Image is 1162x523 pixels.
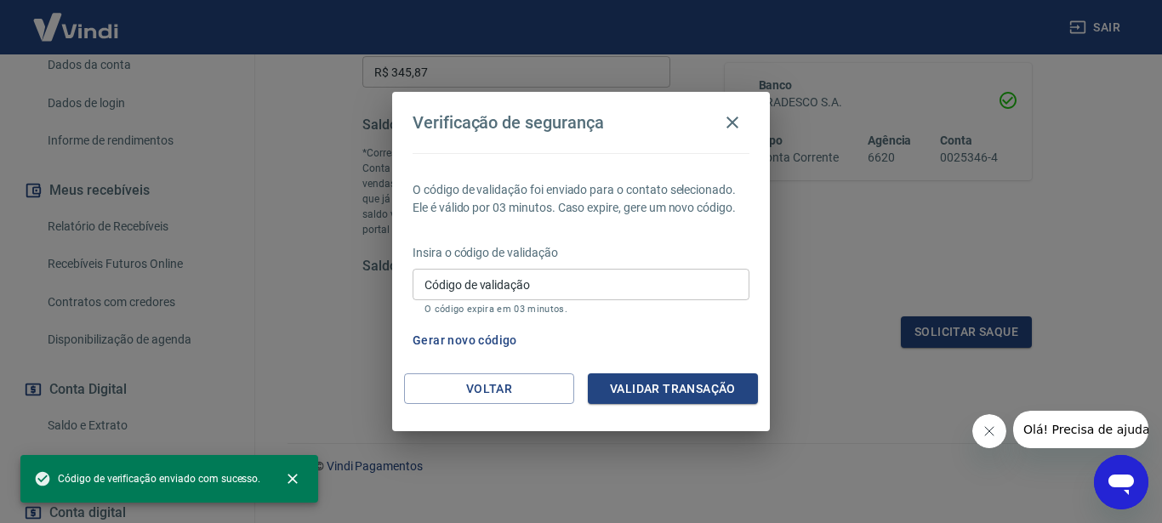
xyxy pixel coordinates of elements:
button: Validar transação [588,373,758,405]
h4: Verificação de segurança [413,112,604,133]
span: Olá! Precisa de ajuda? [10,12,143,26]
button: Gerar novo código [406,325,524,356]
button: close [274,460,311,497]
iframe: Botão para abrir a janela de mensagens [1094,455,1148,509]
p: Insira o código de validação [413,244,749,262]
iframe: Mensagem da empresa [1013,411,1148,448]
span: Código de verificação enviado com sucesso. [34,470,260,487]
iframe: Fechar mensagem [972,414,1006,448]
p: O código expira em 03 minutos. [424,304,738,315]
p: O código de validação foi enviado para o contato selecionado. Ele é válido por 03 minutos. Caso e... [413,181,749,217]
button: Voltar [404,373,574,405]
